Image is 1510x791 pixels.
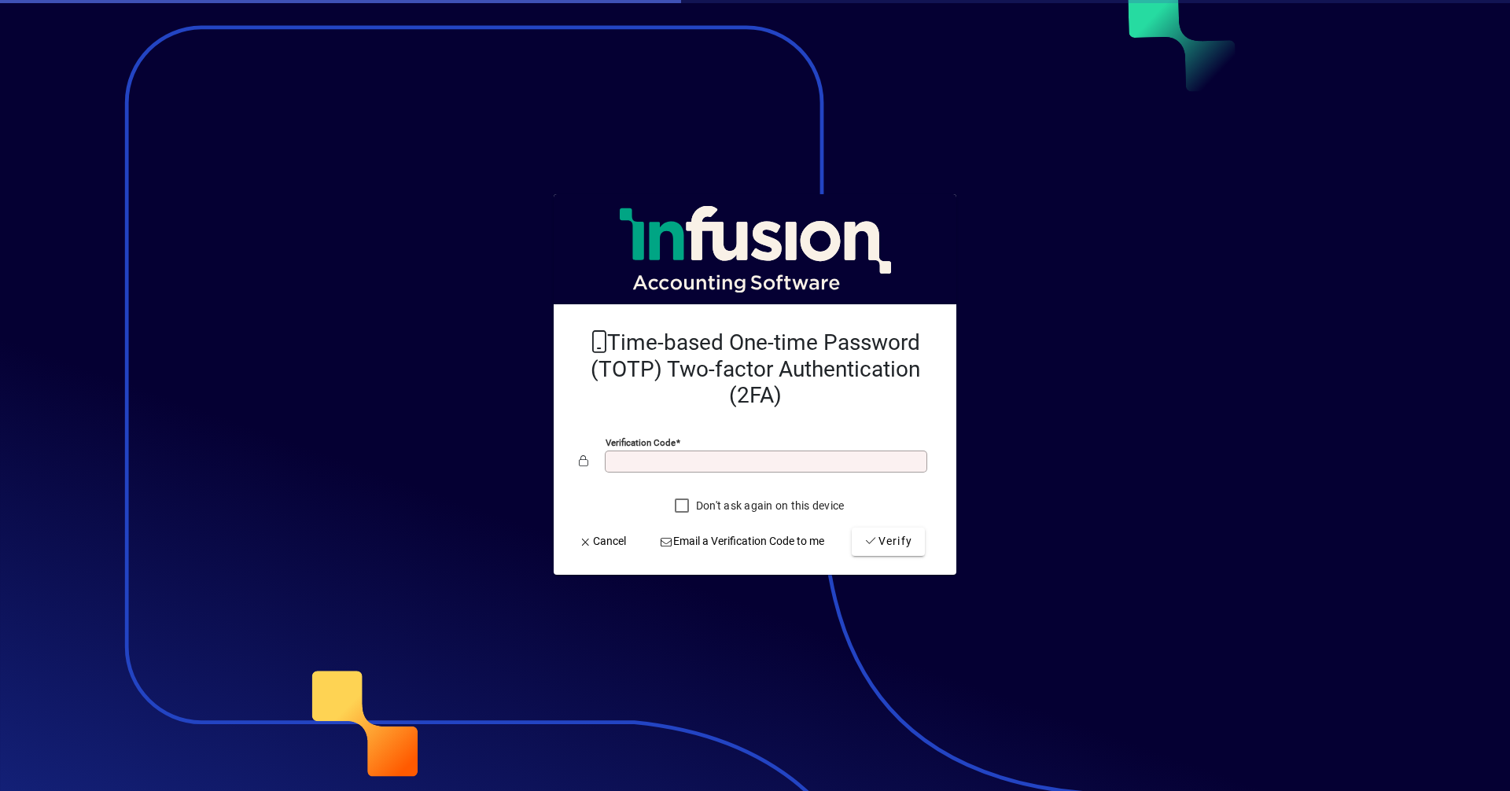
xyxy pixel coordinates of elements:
[693,498,845,513] label: Don't ask again on this device
[864,533,912,550] span: Verify
[660,533,825,550] span: Email a Verification Code to me
[579,329,931,409] h2: Time-based One-time Password (TOTP) Two-factor Authentication (2FA)
[654,528,831,556] button: Email a Verification Code to me
[606,437,676,448] mat-label: Verification code
[852,528,925,556] button: Verify
[573,528,632,556] button: Cancel
[579,533,626,550] span: Cancel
